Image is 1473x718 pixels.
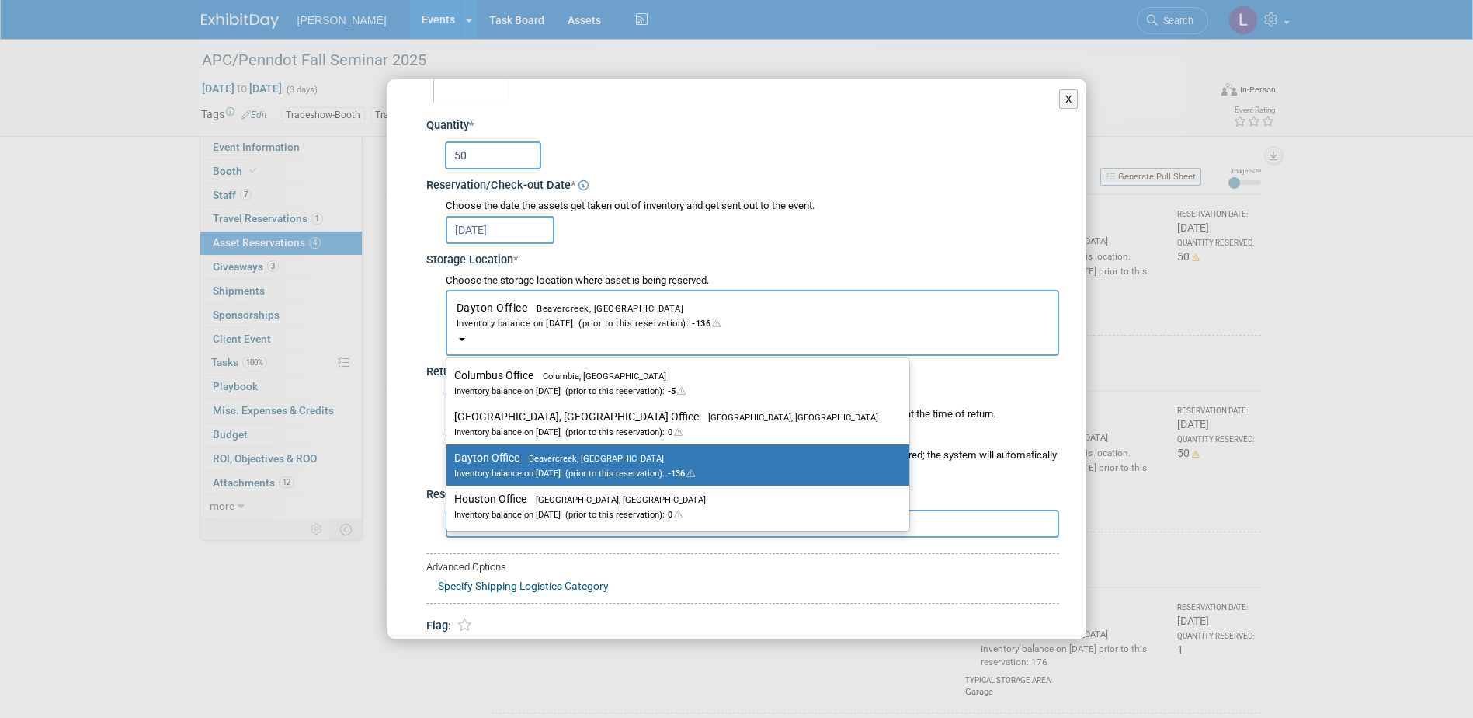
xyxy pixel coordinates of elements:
span: -136 [689,319,724,329]
div: Inventory balance on [DATE] (prior to this reservation): [457,315,1048,330]
span: Columbia, [GEOGRAPHIC_DATA] [533,371,666,382]
div: Quantity [426,118,1059,134]
div: Choose the storage location where asset is being reserved. [446,274,1059,288]
input: Reservation Date [446,216,554,244]
span: Beavercreek, [GEOGRAPHIC_DATA] [519,454,664,464]
div: Reservation/Check-out Date [426,173,1059,194]
span: 0 [665,427,685,437]
span: Dayton Office [457,301,1048,330]
span: Beavercreek, [GEOGRAPHIC_DATA] [527,304,683,314]
div: Inventory balance on [DATE] (prior to this reservation): [454,383,878,398]
div: Reservation Notes [426,487,1059,504]
label: Columbus Office [454,365,894,400]
span: [GEOGRAPHIC_DATA], [GEOGRAPHIC_DATA] [699,413,878,423]
div: Storage Location [426,248,1059,269]
span: 0 [665,510,685,520]
div: Inventory balance on [DATE] (prior to this reservation): [454,424,878,439]
div: Inventory balance on [DATE] (prior to this reservation): [454,465,878,480]
label: Dayton Office [454,448,894,483]
span: -5 [665,386,688,396]
div: Choose the date the assets get taken out of inventory and get sent out to the event. [446,199,1059,214]
a: Specify Shipping Logistics Category [438,580,609,592]
span: [GEOGRAPHIC_DATA], [GEOGRAPHIC_DATA] [526,495,706,505]
span: -136 [665,469,697,479]
span: Flag: [426,619,451,633]
button: X [1059,89,1079,110]
label: [GEOGRAPHIC_DATA], [GEOGRAPHIC_DATA] Office [454,406,894,441]
div: Advanced Options [426,560,1059,575]
div: Inventory balance on [DATE] (prior to this reservation): [454,507,878,521]
button: Dayton OfficeBeavercreek, [GEOGRAPHIC_DATA]Inventory balance on [DATE] (prior to this reservation... [446,290,1059,356]
div: Return to Storage / Check-in [426,360,1059,381]
label: Houston Office [454,489,894,524]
